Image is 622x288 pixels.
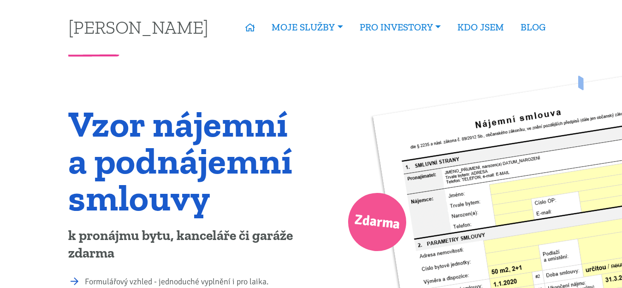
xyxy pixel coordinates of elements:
[68,105,305,216] h1: Vzor nájemní a podnájemní smlouvy
[351,17,449,38] a: PRO INVESTORY
[449,17,512,38] a: KDO JSEM
[353,208,401,237] span: Zdarma
[263,17,351,38] a: MOJE SLUŽBY
[68,18,208,36] a: [PERSON_NAME]
[512,17,554,38] a: BLOG
[68,227,305,262] p: k pronájmu bytu, kanceláře či garáže zdarma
